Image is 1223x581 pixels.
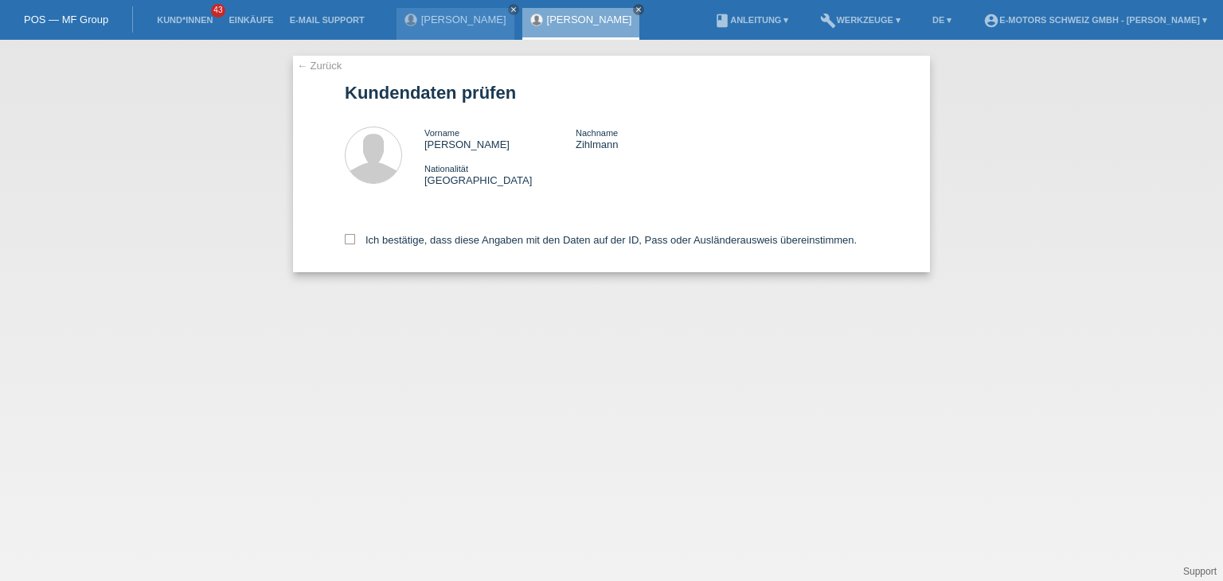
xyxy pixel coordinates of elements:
span: Nationalität [424,164,468,174]
a: Einkäufe [221,15,281,25]
i: close [510,6,518,14]
i: build [820,13,836,29]
a: buildWerkzeuge ▾ [812,15,908,25]
a: close [633,4,644,15]
a: DE ▾ [924,15,959,25]
h1: Kundendaten prüfen [345,83,878,103]
div: Zihlmann [576,127,727,150]
i: book [714,13,730,29]
span: 43 [211,4,225,18]
a: Kund*innen [149,15,221,25]
a: ← Zurück [297,60,342,72]
a: [PERSON_NAME] [547,14,632,25]
label: Ich bestätige, dass diese Angaben mit den Daten auf der ID, Pass oder Ausländerausweis übereinsti... [345,234,857,246]
a: E-Mail Support [282,15,373,25]
i: close [635,6,643,14]
a: close [508,4,519,15]
a: Support [1183,566,1217,577]
a: bookAnleitung ▾ [706,15,796,25]
div: [GEOGRAPHIC_DATA] [424,162,576,186]
div: [PERSON_NAME] [424,127,576,150]
i: account_circle [983,13,999,29]
span: Vorname [424,128,459,138]
a: [PERSON_NAME] [421,14,506,25]
span: Nachname [576,128,618,138]
a: account_circleE-Motors Schweiz GmbH - [PERSON_NAME] ▾ [975,15,1215,25]
a: POS — MF Group [24,14,108,25]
